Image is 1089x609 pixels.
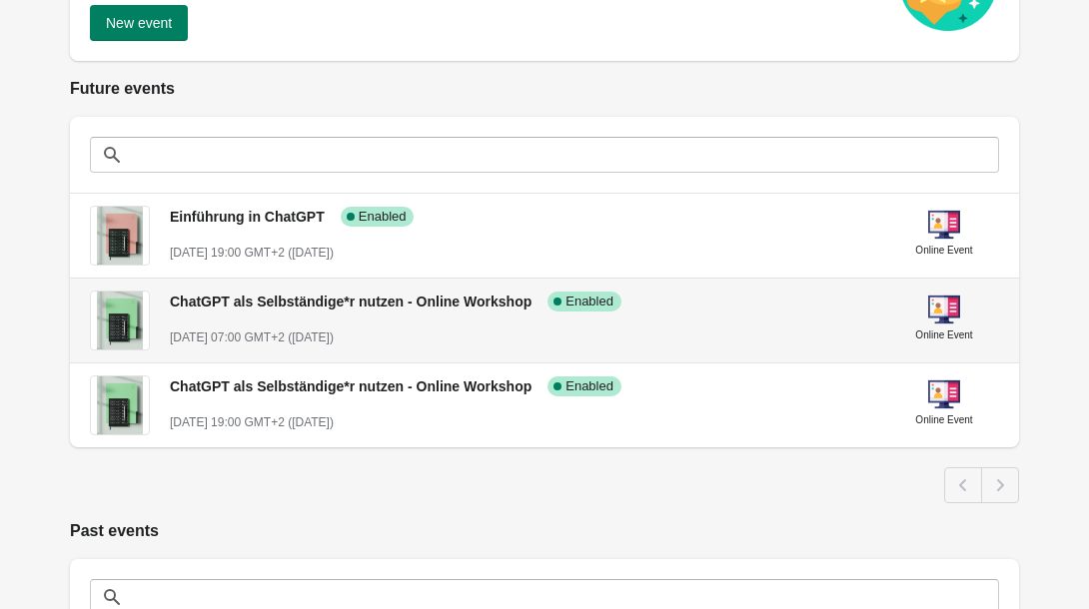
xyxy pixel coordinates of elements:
img: online-event-5d64391802a09ceff1f8b055f10f5880.png [928,294,960,325]
button: New event [90,5,188,41]
div: Online Event [915,410,972,430]
div: Online Event [915,325,972,345]
img: ChatGPT als Selbständige*r nutzen - Online Workshop [97,376,143,434]
span: [DATE] 19:00 GMT+2 ([DATE]) [170,415,334,429]
span: Enabled [565,294,613,309]
img: Einführung in ChatGPT [97,207,143,265]
img: ChatGPT als Selbständige*r nutzen - Online Workshop [97,292,143,349]
img: online-event-5d64391802a09ceff1f8b055f10f5880.png [928,209,960,241]
h2: Future events [70,77,1019,101]
nav: Pagination [944,467,1019,503]
span: Einführung in ChatGPT [170,209,325,225]
span: New event [106,15,172,31]
span: [DATE] 07:00 GMT+2 ([DATE]) [170,330,334,344]
span: Enabled [359,209,407,225]
span: Enabled [565,378,613,394]
span: [DATE] 19:00 GMT+2 ([DATE]) [170,246,334,260]
span: ChatGPT als Selbständige*r nutzen - Online Workshop [170,294,532,309]
h2: Past events [70,519,1019,543]
img: online-event-5d64391802a09ceff1f8b055f10f5880.png [928,378,960,410]
span: ChatGPT als Selbständige*r nutzen - Online Workshop [170,378,532,394]
div: Online Event [915,241,972,261]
